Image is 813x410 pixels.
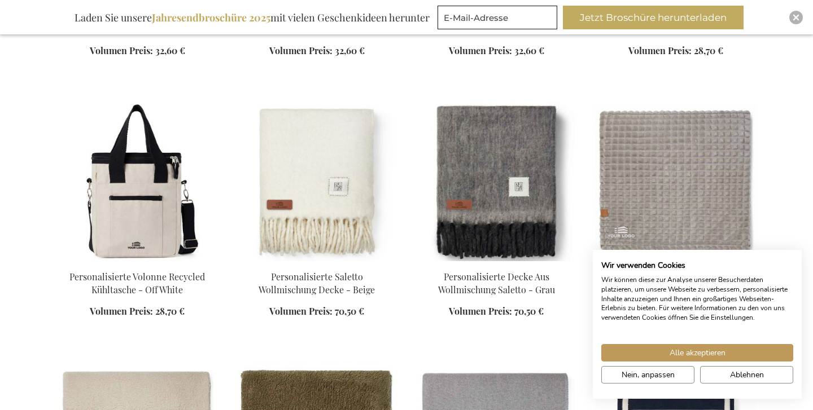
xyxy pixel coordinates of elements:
[601,275,793,323] p: Wir können diese zur Analyse unserer Besucherdaten platzieren, um unsere Webseite zu verbessern, ...
[269,45,365,58] a: Volumen Preis: 32,60 €
[789,11,803,24] div: Close
[694,45,723,56] span: 28,70 €
[601,344,793,361] button: Akzeptieren Sie alle cookies
[155,305,185,317] span: 28,70 €
[236,257,397,267] a: Personalisierte Saletto Wollmischung Decke - Beige
[335,45,365,56] span: 32,60 €
[90,305,153,317] span: Volumen Preis:
[335,305,364,317] span: 70,50 €
[416,257,577,267] a: Personalisierte Decke Aus Wollmischung Saletto - Grau
[438,6,561,33] form: marketing offers and promotions
[269,305,333,317] span: Volumen Preis:
[56,103,218,261] img: Personalisierte Volonne Recycled Kühltasche - Off White
[514,45,544,56] span: 32,60 €
[514,305,544,317] span: 70,50 €
[152,11,270,24] b: Jahresendbroschüre 2025
[449,305,512,317] span: Volumen Preis:
[90,305,185,318] a: Volumen Preis: 28,70 €
[438,271,555,296] a: Personalisierte Decke Aus Wollmischung Saletto - Grau
[90,45,153,56] span: Volumen Preis:
[269,305,364,318] a: Volumen Preis: 70,50 €
[449,305,544,318] a: Volumen Preis: 70,50 €
[438,6,557,29] input: E-Mail-Adresse
[416,103,577,261] img: Personalisierte Decke Aus Wollmischung Saletto - Grau
[730,369,764,381] span: Ablehnen
[628,45,692,56] span: Volumen Preis:
[700,366,793,383] button: Alle verweigern cookies
[563,6,744,29] button: Jetzt Broschüre herunterladen
[601,261,793,271] h2: Wir verwenden Cookies
[595,103,757,261] img: Personalisierte Branson Recycelte Decke - Grau
[670,347,725,359] span: Alle akzeptieren
[259,271,375,296] a: Personalisierte Saletto Wollmischung Decke - Beige
[449,45,512,56] span: Volumen Preis:
[449,45,544,58] a: Volumen Preis: 32,60 €
[155,45,185,56] span: 32,60 €
[622,369,675,381] span: Nein, anpassen
[69,271,205,296] a: Personalisierte Volonne Recycled Kühltasche - Off White
[628,45,723,58] a: Volumen Preis: 28,70 €
[69,6,435,29] div: Laden Sie unsere mit vielen Geschenkideen herunter
[269,45,333,56] span: Volumen Preis:
[793,14,799,21] img: Close
[56,257,218,267] a: Personalisierte Volonne Recycled Kühltasche - Off White
[236,103,397,261] img: Personalisierte Saletto Wollmischung Decke - Beige
[601,366,694,383] button: cookie Einstellungen anpassen
[90,45,185,58] a: Volumen Preis: 32,60 €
